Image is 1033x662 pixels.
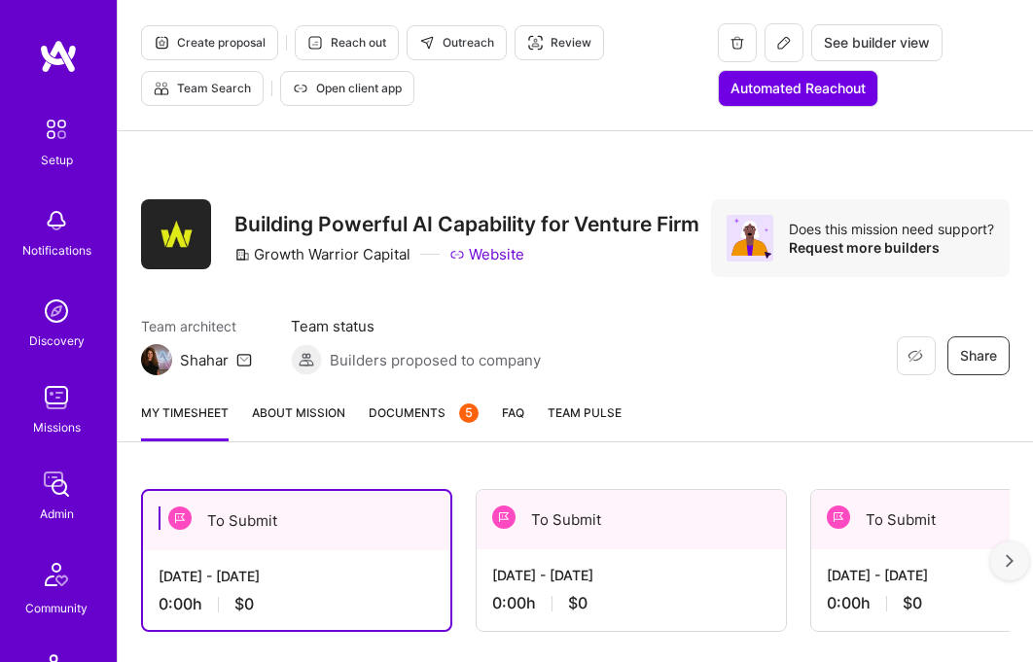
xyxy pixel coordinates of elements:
button: Review [515,25,604,60]
div: To Submit [143,491,450,550]
div: 5 [459,403,479,423]
img: teamwork [37,378,76,417]
span: Team Search [154,80,251,97]
img: right [1006,554,1014,568]
a: My timesheet [141,402,229,441]
span: $0 [568,593,588,613]
div: To Submit [477,490,786,549]
div: [DATE] - [DATE] [159,566,435,586]
span: Create proposal [154,34,266,52]
i: icon Proposal [154,35,169,51]
button: Share [947,336,1010,375]
button: Team Search [141,71,264,106]
div: 0:00 h [492,593,770,613]
button: Automated Reachout [718,70,878,107]
span: $0 [903,593,922,613]
i: icon CompanyGray [234,247,250,262]
img: To Submit [168,506,192,530]
img: setup [36,109,77,150]
span: Team status [291,316,541,336]
button: Create proposal [141,25,278,60]
img: bell [37,201,76,240]
img: To Submit [492,505,516,529]
div: Growth Warrior Capital [234,244,410,264]
span: Outreach [419,34,494,52]
button: Open client app [280,71,414,106]
a: Website [449,244,524,264]
span: Team Pulse [548,405,622,420]
i: icon Targeter [527,35,543,51]
div: Request more builders [789,238,994,257]
div: Shahar [180,350,229,370]
span: Automated Reachout [730,79,866,98]
i: icon EyeClosed [908,348,923,364]
div: Setup [41,150,73,170]
span: See builder view [824,33,930,52]
div: Community [25,598,88,618]
div: Discovery [29,331,85,351]
img: admin teamwork [37,465,76,504]
button: Reach out [295,25,399,60]
span: $0 [234,594,254,614]
a: About Mission [252,402,345,441]
img: Builders proposed to company [291,344,322,375]
button: See builder view [811,24,943,61]
a: FAQ [502,402,524,441]
a: Documents5 [369,402,479,441]
span: Documents [369,402,479,423]
div: Admin [40,504,74,524]
img: Avatar [727,215,773,261]
span: Reach out [307,34,386,52]
i: icon Mail [236,352,252,367]
h3: Building Powerful AI Capability for Venture Firm [234,212,699,236]
span: Share [960,346,997,366]
img: To Submit [827,505,850,529]
a: Team Pulse [548,402,622,441]
div: [DATE] - [DATE] [492,565,770,585]
img: Company Logo [141,199,211,269]
img: discovery [37,292,76,331]
div: Missions [33,417,81,437]
div: Notifications [22,240,91,261]
div: 0:00 h [159,594,435,614]
button: Outreach [407,25,507,60]
span: Review [527,34,591,52]
span: Builders proposed to company [330,350,541,370]
img: Community [33,551,80,598]
span: Team architect [141,316,252,336]
span: Open client app [293,80,402,97]
img: logo [39,39,78,74]
div: Does this mission need support? [789,220,994,238]
img: Team Architect [141,344,172,375]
